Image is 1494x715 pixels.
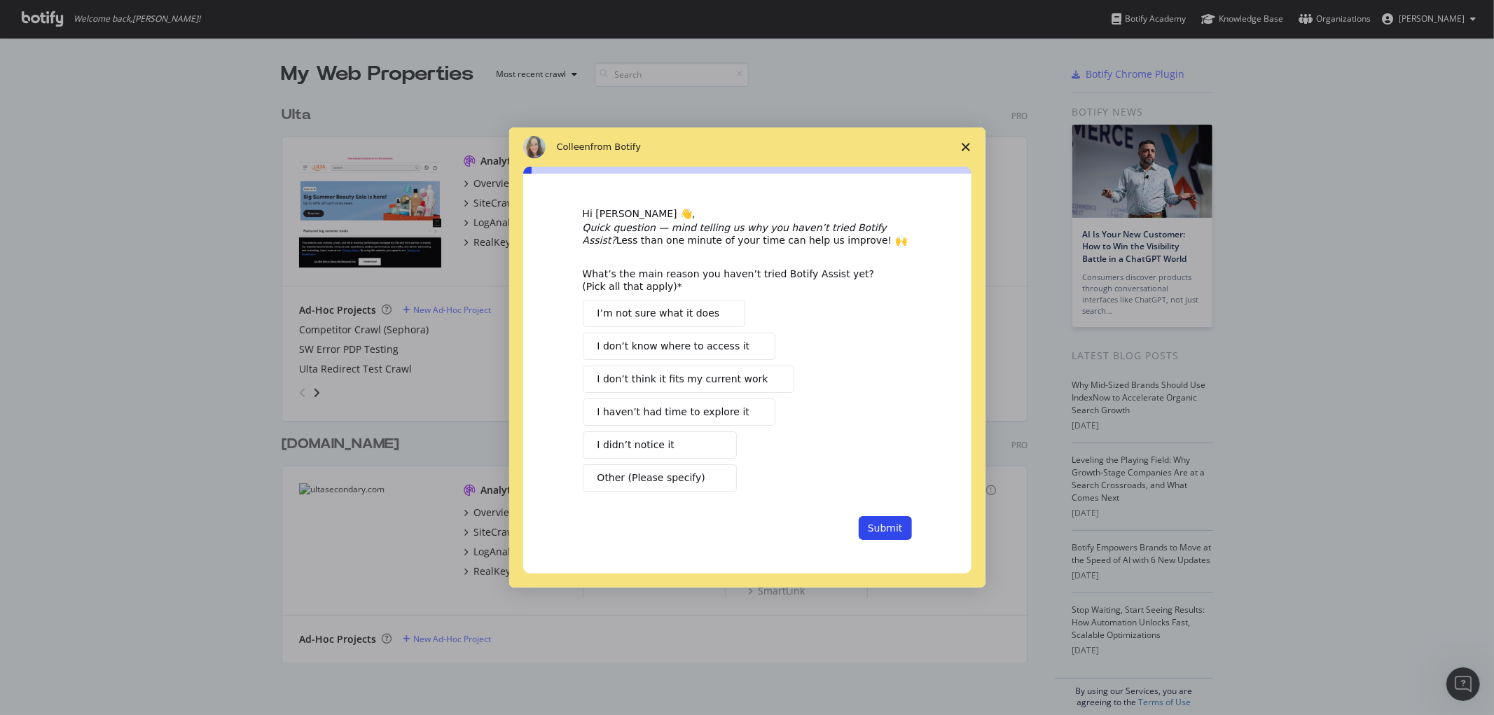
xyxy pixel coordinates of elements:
span: I’m not sure what it does [597,306,720,321]
button: Submit [859,516,912,540]
div: Less than one minute of your time can help us improve! 🙌 [583,221,912,247]
span: I haven’t had time to explore it [597,405,749,419]
button: I don’t know where to access it [583,333,776,360]
div: What’s the main reason you haven’t tried Botify Assist yet? (Pick all that apply) [583,268,891,293]
span: Close survey [946,127,985,167]
button: I don’t think it fits my current work [583,366,794,393]
span: I don’t think it fits my current work [597,372,768,387]
button: I’m not sure what it does [583,300,746,327]
span: from Botify [590,141,641,152]
span: Other (Please specify) [597,471,705,485]
span: I didn’t notice it [597,438,675,452]
button: I haven’t had time to explore it [583,398,775,426]
i: Quick question — mind telling us why you haven’t tried Botify Assist? [583,222,887,246]
span: I don’t know where to access it [597,339,750,354]
span: Colleen [557,141,591,152]
button: I didn’t notice it [583,431,737,459]
button: Other (Please specify) [583,464,737,492]
img: Profile image for Colleen [523,136,546,158]
div: Hi [PERSON_NAME] 👋, [583,207,912,221]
